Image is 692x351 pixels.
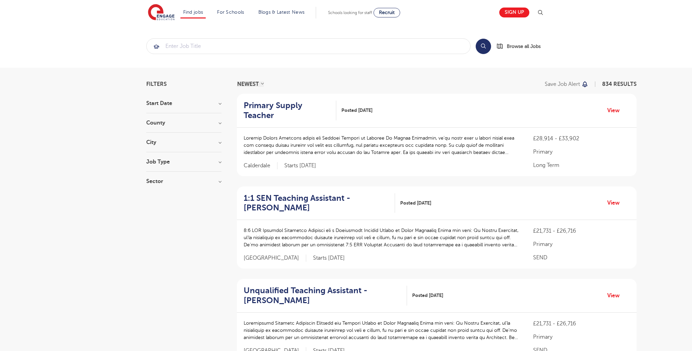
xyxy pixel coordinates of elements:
a: Sign up [499,8,529,17]
a: Unqualified Teaching Assistant - [PERSON_NAME] [244,286,407,305]
p: 8:6 LOR Ipsumdol Sitametco Adipisci eli s Doeiusmodt Incidid Utlabo et Dolor Magnaaliq Enima min ... [244,227,520,248]
p: Primary [533,333,630,341]
div: Submit [146,38,471,54]
p: Starts [DATE] [313,255,345,262]
p: Long Term [533,161,630,169]
a: 1:1 SEN Teaching Assistant - [PERSON_NAME] [244,193,395,213]
a: View [607,106,625,115]
h3: Sector [146,179,221,184]
p: Primary [533,148,630,156]
img: Engage Education [148,4,175,21]
a: For Schools [217,10,244,15]
a: Primary Supply Teacher [244,101,337,120]
span: Browse all Jobs [507,42,541,50]
h3: County [146,120,221,126]
p: Starts [DATE] [284,162,316,169]
button: Search [476,39,491,54]
a: Browse all Jobs [497,42,546,50]
h2: Primary Supply Teacher [244,101,331,120]
p: SEND [533,253,630,262]
h2: Unqualified Teaching Assistant - [PERSON_NAME] [244,286,402,305]
input: Submit [147,39,470,54]
h2: 1:1 SEN Teaching Assistant - [PERSON_NAME] [244,193,390,213]
p: Primary [533,240,630,248]
span: [GEOGRAPHIC_DATA] [244,255,306,262]
span: Posted [DATE] [412,292,443,299]
p: £28,914 - £33,902 [533,134,630,143]
button: Save job alert [545,81,589,87]
span: Posted [DATE] [400,199,431,207]
p: Loremipsumd Sitametc Adipiscin Elitsedd eiu Tempori Utlabo et Dolor Magnaaliq Enima min veni: Qu ... [244,320,520,341]
a: View [607,198,625,207]
a: Find jobs [183,10,203,15]
span: Schools looking for staff [328,10,372,15]
h3: Start Date [146,101,221,106]
a: Recruit [374,8,400,17]
p: Loremip Dolors Ametcons adipis eli Seddoei Tempori ut Laboree Do Magnaa Enimadmin, ve’qu nostr ex... [244,134,520,156]
span: 834 RESULTS [602,81,637,87]
h3: Job Type [146,159,221,165]
a: View [607,291,625,300]
p: Save job alert [545,81,580,87]
p: £21,731 - £26,716 [533,227,630,235]
p: £21,731 - £26,716 [533,320,630,328]
a: Blogs & Latest News [258,10,305,15]
span: Calderdale [244,162,277,169]
span: Filters [146,81,167,87]
h3: City [146,140,221,145]
span: Posted [DATE] [341,107,372,114]
span: Recruit [379,10,395,15]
